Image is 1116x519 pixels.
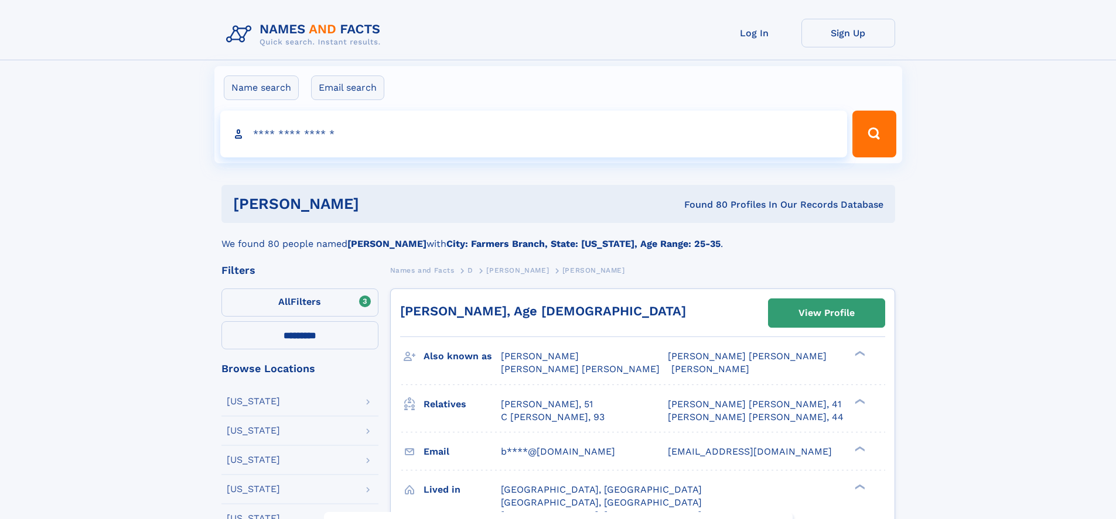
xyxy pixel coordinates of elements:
[769,299,885,327] a: View Profile
[221,223,895,251] div: We found 80 people named with .
[852,483,866,490] div: ❯
[501,350,579,362] span: [PERSON_NAME]
[501,497,702,508] span: [GEOGRAPHIC_DATA], [GEOGRAPHIC_DATA]
[221,265,378,276] div: Filters
[668,411,844,424] a: [PERSON_NAME] [PERSON_NAME], 44
[224,75,299,100] label: Name search
[227,397,280,406] div: [US_STATE]
[521,198,883,211] div: Found 80 Profiles In Our Records Database
[668,398,841,411] a: [PERSON_NAME] [PERSON_NAME], 41
[562,266,625,274] span: [PERSON_NAME]
[668,446,832,457] span: [EMAIL_ADDRESS][DOMAIN_NAME]
[501,398,593,411] a: [PERSON_NAME], 51
[424,480,501,500] h3: Lived in
[501,484,702,495] span: [GEOGRAPHIC_DATA], [GEOGRAPHIC_DATA]
[446,238,721,249] b: City: Farmers Branch, State: [US_STATE], Age Range: 25-35
[221,363,378,374] div: Browse Locations
[852,397,866,405] div: ❯
[467,263,473,277] a: D
[668,350,827,362] span: [PERSON_NAME] [PERSON_NAME]
[852,111,896,157] button: Search Button
[424,346,501,366] h3: Also known as
[227,484,280,494] div: [US_STATE]
[221,19,390,50] img: Logo Names and Facts
[220,111,848,157] input: search input
[311,75,384,100] label: Email search
[486,263,549,277] a: [PERSON_NAME]
[278,296,291,307] span: All
[227,426,280,435] div: [US_STATE]
[227,455,280,465] div: [US_STATE]
[852,445,866,452] div: ❯
[501,363,660,374] span: [PERSON_NAME] [PERSON_NAME]
[671,363,749,374] span: [PERSON_NAME]
[708,19,801,47] a: Log In
[467,266,473,274] span: D
[486,266,549,274] span: [PERSON_NAME]
[390,263,455,277] a: Names and Facts
[400,304,686,318] a: [PERSON_NAME], Age [DEMOGRAPHIC_DATA]
[233,197,522,211] h1: [PERSON_NAME]
[424,394,501,414] h3: Relatives
[221,288,378,317] label: Filters
[801,19,895,47] a: Sign Up
[347,238,426,249] b: [PERSON_NAME]
[501,411,605,424] a: C [PERSON_NAME], 93
[424,442,501,462] h3: Email
[798,300,855,326] div: View Profile
[852,350,866,358] div: ❯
